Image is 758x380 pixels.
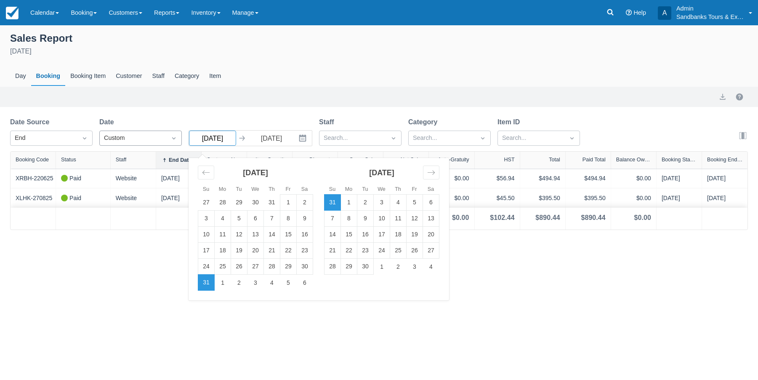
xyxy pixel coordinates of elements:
td: Choose Friday, August 8, 2025 as your check-in date. It’s available. [280,211,297,227]
div: Category [170,67,204,86]
div: Auto-Gratuity [438,157,469,163]
div: Gross Sales [349,157,378,163]
td: Choose Sunday, August 24, 2025 as your check-in date. It’s available. [198,259,215,275]
td: Choose Friday, October 3, 2025 as your check-in date. It’s available. [407,259,423,275]
div: [DATE] [707,174,742,183]
small: Tu [362,186,368,192]
td: Choose Friday, September 26, 2025 as your check-in date. It’s available. [407,243,423,259]
div: Staff [116,157,127,163]
div: Status [61,157,76,163]
td: Choose Monday, September 29, 2025 as your check-in date. It’s available. [341,259,357,275]
td: Choose Friday, September 19, 2025 as your check-in date. It’s available. [407,227,423,243]
td: Choose Tuesday, September 23, 2025 as your check-in date. It’s available. [357,243,374,259]
td: Choose Monday, August 4, 2025 as your check-in date. It’s available. [215,211,231,227]
td: Choose Saturday, September 13, 2025 as your check-in date. It’s available. [423,211,439,227]
td: Choose Wednesday, September 17, 2025 as your check-in date. It’s available. [374,227,390,243]
div: Move forward to switch to the next month. [423,166,439,179]
div: Discounts [309,157,332,163]
span: Dropdown icon [80,134,89,142]
div: Item Quantity [255,157,287,163]
td: Choose Tuesday, September 2, 2025 as your check-in date. It’s available. [231,275,247,291]
td: Choose Wednesday, September 3, 2025 as your check-in date. It’s available. [247,275,264,291]
p: Sandbanks Tours & Experiences [676,13,744,21]
small: Sa [428,186,434,192]
div: $102.44 [490,213,514,223]
td: Choose Wednesday, September 10, 2025 as your check-in date. It’s available. [374,211,390,227]
td: Choose Sunday, September 14, 2025 as your check-in date. It’s available. [324,227,341,243]
td: Choose Sunday, August 3, 2025 as your check-in date. It’s available. [198,211,215,227]
td: Choose Saturday, October 4, 2025 as your check-in date. It’s available. [423,259,439,275]
label: Date Source [10,117,53,127]
p: Admin [676,4,744,13]
td: Choose Wednesday, July 30, 2025 as your check-in date. It’s available. [247,195,264,211]
a: XRBH-220625 [16,174,53,183]
div: $494.94 [571,174,606,183]
td: Choose Monday, July 28, 2025 as your check-in date. It’s available. [215,195,231,211]
label: Category [408,117,441,127]
small: Sa [301,186,308,192]
div: Item [204,67,226,86]
td: Choose Thursday, September 4, 2025 as your check-in date. It’s available. [264,275,280,291]
td: Choose Saturday, September 20, 2025 as your check-in date. It’s available. [423,227,439,243]
td: Choose Friday, September 12, 2025 as your check-in date. It’s available. [407,211,423,227]
div: A [658,6,671,20]
span: Dropdown icon [479,134,487,142]
div: Calendar [189,158,449,300]
td: Choose Saturday, August 16, 2025 as your check-in date. It’s available. [297,227,313,243]
small: Fr [286,186,291,192]
td: Choose Saturday, September 6, 2025 as your check-in date. It’s available. [297,275,313,291]
div: [DATE] [161,174,196,183]
td: Choose Wednesday, August 20, 2025 as your check-in date. It’s available. [247,243,264,259]
div: End [15,134,73,143]
div: Paid Total [582,157,606,163]
small: We [251,186,259,192]
td: Choose Sunday, August 17, 2025 as your check-in date. It’s available. [198,243,215,259]
td: Choose Thursday, September 11, 2025 as your check-in date. It’s available. [390,211,407,227]
td: Choose Saturday, September 27, 2025 as your check-in date. It’s available. [423,243,439,259]
div: $0.00 [452,213,469,223]
td: Choose Wednesday, September 3, 2025 as your check-in date. It’s available. [374,195,390,211]
td: Choose Friday, August 29, 2025 as your check-in date. It’s available. [280,259,297,275]
td: Choose Thursday, September 25, 2025 as your check-in date. It’s available. [390,243,407,259]
button: export [718,92,728,102]
div: $395.50 [571,193,606,203]
td: Choose Tuesday, September 30, 2025 as your check-in date. It’s available. [357,259,374,275]
div: Move backward to switch to the previous month. [198,166,214,179]
span: Dropdown icon [568,134,576,142]
small: Fr [412,186,417,192]
div: Paid [61,174,81,183]
input: End Date [248,131,295,146]
label: Date [99,117,117,127]
div: Day [10,67,31,86]
td: Selected as start date. Sunday, August 31, 2025 [324,195,341,211]
td: Choose Wednesday, August 27, 2025 as your check-in date. It’s available. [247,259,264,275]
td: Choose Monday, August 18, 2025 as your check-in date. It’s available. [215,243,231,259]
td: Selected as start date. Sunday, August 31, 2025 [198,275,215,291]
small: Su [203,186,209,192]
strong: [DATE] [369,169,394,177]
td: Choose Friday, August 22, 2025 as your check-in date. It’s available. [280,243,297,259]
td: Choose Thursday, July 31, 2025 as your check-in date. It’s available. [264,195,280,211]
div: $0.00 [434,174,469,183]
td: Choose Sunday, September 21, 2025 as your check-in date. It’s available. [324,243,341,259]
small: Th [269,186,275,192]
td: Choose Saturday, August 23, 2025 as your check-in date. It’s available. [297,243,313,259]
td: Choose Thursday, August 21, 2025 as your check-in date. It’s available. [264,243,280,259]
td: Choose Friday, September 5, 2025 as your check-in date. It’s available. [280,275,297,291]
div: $0.00 [634,213,651,223]
td: Choose Tuesday, July 29, 2025 as your check-in date. It’s available. [231,195,247,211]
td: Choose Tuesday, August 5, 2025 as your check-in date. It’s available. [231,211,247,227]
div: $0.00 [616,193,651,203]
div: Staff [147,67,170,86]
td: Choose Saturday, August 9, 2025 as your check-in date. It’s available. [297,211,313,227]
td: Choose Monday, September 15, 2025 as your check-in date. It’s available. [341,227,357,243]
span: Dropdown icon [389,134,398,142]
div: [DATE] [10,46,748,56]
div: Booking Item [65,67,111,86]
div: Net Sales [401,157,424,163]
strong: [DATE] [243,169,268,177]
button: Interact with the calendar and add the check-in date for your trip. [295,131,312,146]
div: Sales Report [10,30,748,45]
small: We [378,186,386,192]
td: Choose Monday, August 25, 2025 as your check-in date. It’s available. [215,259,231,275]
